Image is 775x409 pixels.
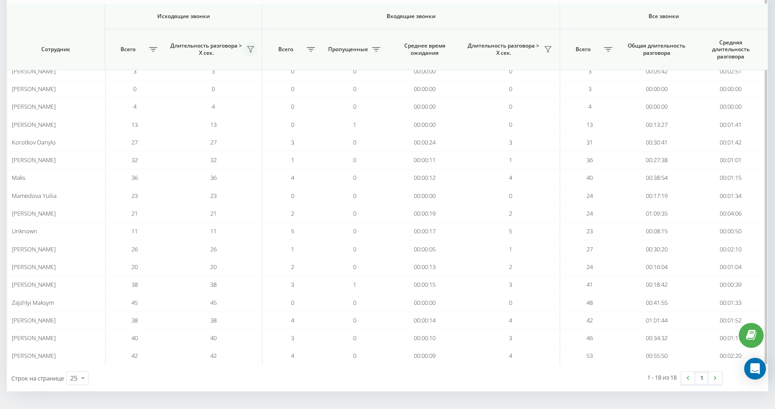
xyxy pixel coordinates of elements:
[131,227,138,235] span: 11
[620,294,694,311] td: 00:41:55
[509,334,512,342] span: 3
[291,280,294,289] span: 3
[620,98,694,115] td: 00:00:00
[586,192,593,200] span: 24
[387,115,462,133] td: 00:00:00
[620,169,694,187] td: 00:38:54
[291,156,294,164] span: 1
[210,298,217,307] span: 45
[12,334,56,342] span: [PERSON_NAME]
[131,263,138,271] span: 20
[694,240,768,258] td: 00:02:10
[12,316,56,324] span: [PERSON_NAME]
[588,102,591,111] span: 4
[210,280,217,289] span: 38
[133,67,136,75] span: 3
[586,280,593,289] span: 41
[131,316,138,324] span: 38
[509,280,512,289] span: 3
[12,263,56,271] span: [PERSON_NAME]
[395,42,454,56] span: Среднее время ожидания
[353,138,356,146] span: 0
[620,151,694,169] td: 00:27:38
[620,276,694,294] td: 00:18:42
[11,374,64,382] span: Строк на странице
[620,134,694,151] td: 00:30:41
[620,258,694,276] td: 00:16:04
[509,102,512,111] span: 0
[353,120,356,129] span: 1
[353,156,356,164] span: 0
[647,373,677,382] div: 1 - 18 из 18
[12,209,56,217] span: [PERSON_NAME]
[387,205,462,222] td: 00:00:19
[12,67,56,75] span: [PERSON_NAME]
[12,120,56,129] span: [PERSON_NAME]
[16,46,96,53] span: Сотрудник
[281,13,541,20] span: Входящие звонки
[694,294,768,311] td: 00:01:33
[509,245,512,253] span: 1
[387,62,462,80] td: 00:00:00
[586,138,593,146] span: 31
[620,115,694,133] td: 00:13:27
[620,205,694,222] td: 01:09:35
[12,138,56,146] span: Korotkov Danylo
[586,173,593,182] span: 40
[210,120,217,129] span: 13
[291,334,294,342] span: 3
[387,169,462,187] td: 00:00:12
[694,312,768,329] td: 00:01:52
[586,316,593,324] span: 42
[353,334,356,342] span: 0
[12,156,56,164] span: [PERSON_NAME]
[131,173,138,182] span: 36
[291,85,294,93] span: 0
[387,240,462,258] td: 00:00:05
[620,312,694,329] td: 01:01:44
[131,351,138,360] span: 42
[131,156,138,164] span: 32
[131,280,138,289] span: 38
[620,240,694,258] td: 00:30:20
[694,205,768,222] td: 00:04:06
[210,245,217,253] span: 26
[565,46,601,53] span: Всего
[509,316,512,324] span: 4
[387,80,462,98] td: 00:00:00
[586,156,593,164] span: 36
[291,245,294,253] span: 1
[694,347,768,365] td: 00:02:20
[110,46,146,53] span: Всего
[353,67,356,75] span: 0
[387,98,462,115] td: 00:00:00
[586,298,593,307] span: 48
[12,173,25,182] span: Maks
[291,298,294,307] span: 0
[509,85,512,93] span: 0
[509,173,512,182] span: 4
[70,374,77,383] div: 25
[12,245,56,253] span: [PERSON_NAME]
[210,173,217,182] span: 36
[586,209,593,217] span: 24
[12,298,54,307] span: Zajshlyi Maksym
[12,192,57,200] span: Mamedova Yuliia
[12,351,56,360] span: [PERSON_NAME]
[694,187,768,205] td: 00:01:34
[291,67,294,75] span: 0
[586,245,593,253] span: 27
[12,102,56,111] span: [PERSON_NAME]
[694,134,768,151] td: 00:01:42
[694,115,768,133] td: 00:01:41
[291,192,294,200] span: 0
[291,120,294,129] span: 0
[387,187,462,205] td: 00:00:00
[509,263,512,271] span: 2
[291,209,294,217] span: 2
[509,138,512,146] span: 3
[387,347,462,365] td: 00:00:09
[133,102,136,111] span: 4
[509,351,512,360] span: 4
[353,173,356,182] span: 0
